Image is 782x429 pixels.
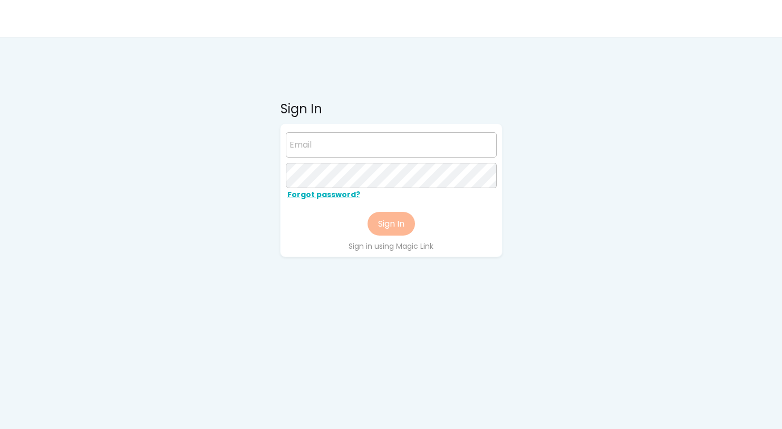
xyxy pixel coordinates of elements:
div: Sign in using Magic Link [347,241,435,251]
div: Sign In [281,100,502,118]
button: Sign In [368,212,415,236]
input: Email [286,132,497,158]
img: yH5BAEAAAAALAAAAAABAAEAAAIBRAA7 [78,9,131,28]
div: Forgot password? [286,188,391,202]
